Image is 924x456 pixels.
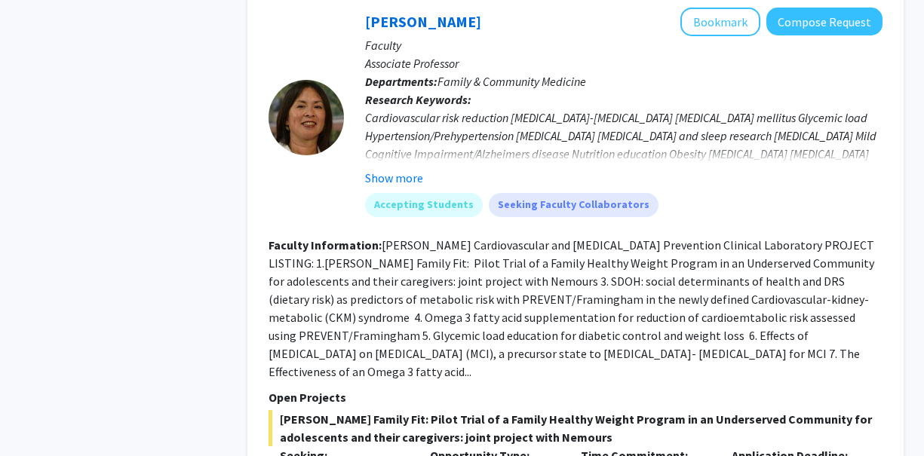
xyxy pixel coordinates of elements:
[365,169,423,187] button: Show more
[437,74,586,89] span: Family & Community Medicine
[11,388,64,445] iframe: Chat
[365,36,883,54] p: Faculty
[365,12,481,31] a: [PERSON_NAME]
[269,388,883,406] p: Open Projects
[269,237,382,252] b: Faculty Information:
[269,410,883,446] span: [PERSON_NAME] Family Fit: Pilot Trial of a Family Healthy Weight Program in an Underserved Commun...
[365,193,483,217] mat-chip: Accepting Students
[766,8,883,35] button: Compose Request to Cynthia Cheng
[680,8,760,36] button: Add Cynthia Cheng to Bookmarks
[365,92,471,107] b: Research Keywords:
[269,237,874,379] fg-read-more: [PERSON_NAME] Cardiovascular and [MEDICAL_DATA] Prevention Clinical Laboratory PROJECT LISTING: 1...
[365,74,437,89] b: Departments:
[489,193,658,217] mat-chip: Seeking Faculty Collaborators
[365,54,883,72] p: Associate Professor
[365,109,883,181] div: Cardiovascular risk reduction [MEDICAL_DATA]-[MEDICAL_DATA] [MEDICAL_DATA] mellitus Glycemic load...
